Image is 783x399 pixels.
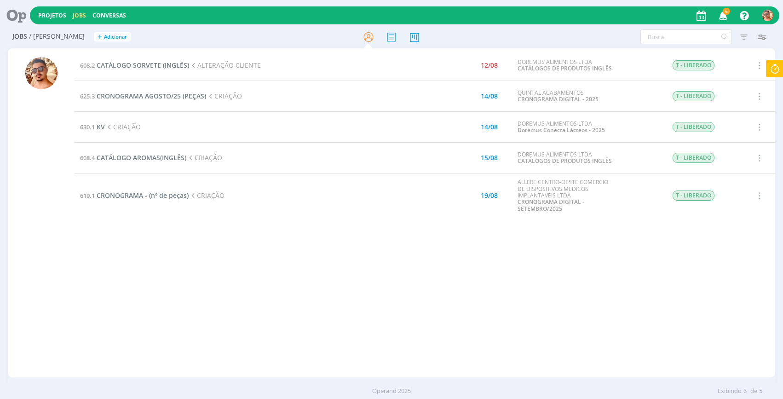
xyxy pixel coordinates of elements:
span: CRIAÇÃO [206,92,242,100]
div: DOREMUS ALIMENTOS LTDA [518,59,612,72]
div: 14/08 [481,93,498,99]
button: Projetos [35,12,69,19]
span: CRIAÇÃO [105,122,141,131]
span: 619.1 [80,191,95,200]
span: + [98,32,102,42]
span: CATÁLOGO SORVETE (INGLÊS) [97,61,189,69]
a: Conversas [92,12,126,19]
a: 608.4CATÁLOGO AROMAS(INGLÊS) [80,153,186,162]
a: Projetos [38,12,66,19]
span: T - LIBERADO [673,60,714,70]
div: 19/08 [481,192,498,199]
span: 608.2 [80,61,95,69]
span: CRIAÇÃO [186,153,222,162]
span: T - LIBERADO [673,91,714,101]
a: 630.1KV [80,122,105,131]
button: Conversas [90,12,129,19]
span: 6 [743,387,747,396]
span: CATÁLOGO AROMAS(INGLÊS) [97,153,186,162]
a: 625.3CRONOGRAMA AGOSTO/25 (PEÇAS) [80,92,206,100]
a: Doremus Conecta Lácteos - 2025 [518,126,605,134]
a: 608.2CATÁLOGO SORVETE (INGLÊS) [80,61,189,69]
span: / [PERSON_NAME] [29,33,85,40]
input: Busca [640,29,732,44]
span: 6 [723,8,730,15]
span: CRONOGRAMA AGOSTO/25 (PEÇAS) [97,92,206,100]
div: 15/08 [481,155,498,161]
a: Jobs [73,12,86,19]
span: T - LIBERADO [673,122,714,132]
a: 619.1CRONOGRAMA - (nº de peças) [80,191,189,200]
img: V [762,10,773,21]
a: CATÁLOGOS DE PRODUTOS INGLÊS [518,64,612,72]
span: T - LIBERADO [673,191,714,201]
button: 6 [713,7,732,24]
div: ALLERE CENTRO-OESTE COMERCIO DE DISPOSITIVOS MEDICOS IMPLANTAVEIS LTDA [518,179,612,212]
div: DOREMUS ALIMENTOS LTDA [518,121,612,134]
span: de [750,387,757,396]
span: Adicionar [104,34,127,40]
a: CATÁLOGOS DE PRODUTOS INGLÊS [518,157,612,165]
span: CRONOGRAMA - (nº de peças) [97,191,189,200]
span: KV [97,122,105,131]
a: CRONOGRAMA DIGITAL - 2025 [518,95,599,103]
div: DOREMUS ALIMENTOS LTDA [518,151,612,165]
img: V [25,57,58,89]
span: Jobs [12,33,27,40]
span: 5 [759,387,762,396]
a: CRONOGRAMA DIGITAL - SETEMBRO/2025 [518,198,584,212]
span: CRIAÇÃO [189,191,225,200]
div: QUINTAL ACABAMENTOS [518,90,612,103]
span: 625.3 [80,92,95,100]
button: Jobs [70,12,89,19]
div: 14/08 [481,124,498,130]
div: 12/08 [481,62,498,69]
span: Exibindo [718,387,742,396]
span: 630.1 [80,123,95,131]
span: ALTERAÇÃO CLIENTE [189,61,261,69]
button: +Adicionar [94,32,131,42]
span: T - LIBERADO [673,153,714,163]
span: 608.4 [80,154,95,162]
button: V [761,7,774,23]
